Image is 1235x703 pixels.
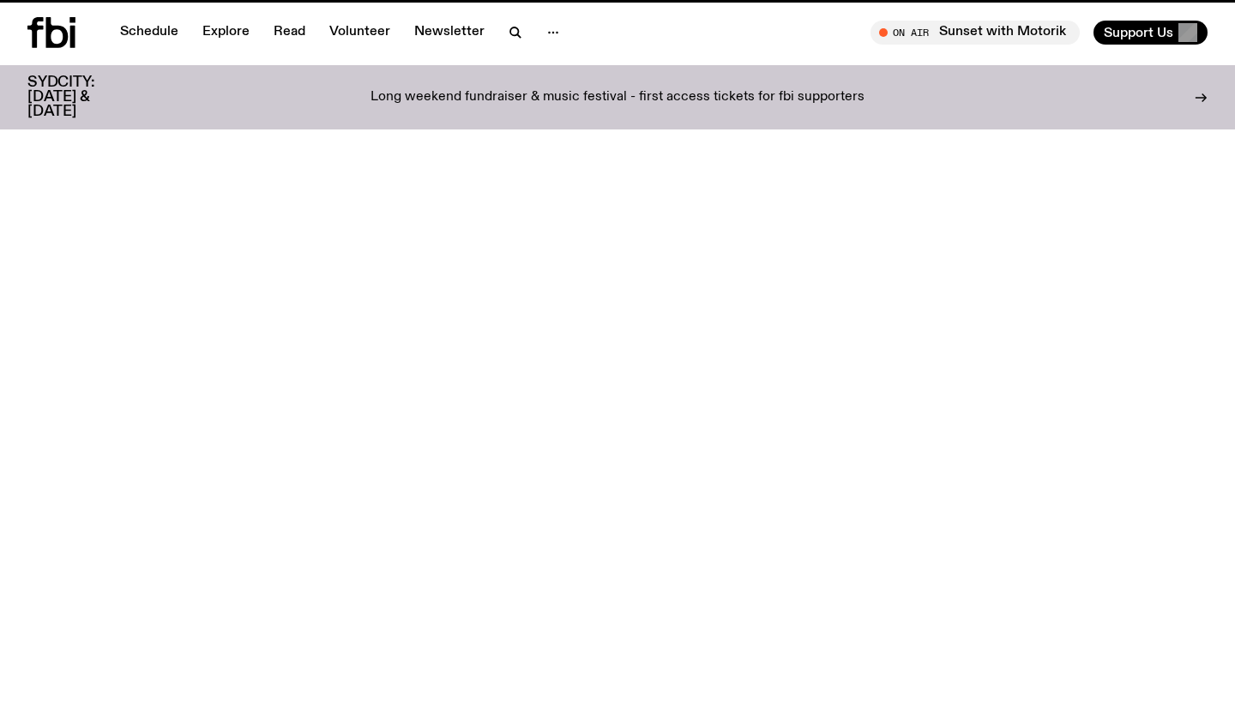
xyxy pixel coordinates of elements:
a: Newsletter [404,21,495,45]
a: Schedule [110,21,189,45]
a: Volunteer [319,21,401,45]
a: Read [263,21,316,45]
button: On AirSunset with Motorik [871,21,1080,45]
span: Support Us [1104,25,1173,40]
button: Support Us [1093,21,1208,45]
h3: SYDCITY: [DATE] & [DATE] [27,75,137,119]
a: Explore [192,21,260,45]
